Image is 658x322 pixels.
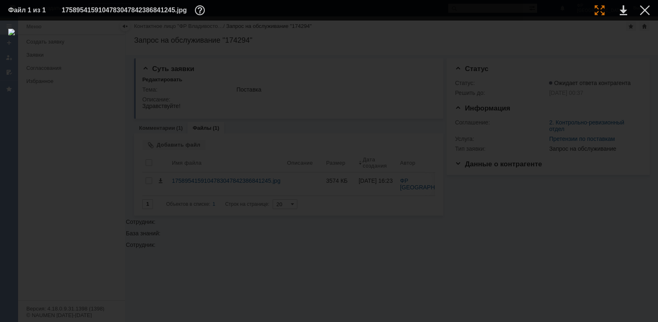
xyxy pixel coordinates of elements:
[62,5,207,15] div: 1758954159104783047842386841245.jpg
[8,7,49,14] div: Файл 1 из 1
[620,5,627,15] div: Скачать файл
[640,5,650,15] div: Закрыть окно (Esc)
[595,5,605,15] div: Увеличить масштаб
[8,29,650,314] img: download
[195,5,207,15] div: Дополнительная информация о файле (F11)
